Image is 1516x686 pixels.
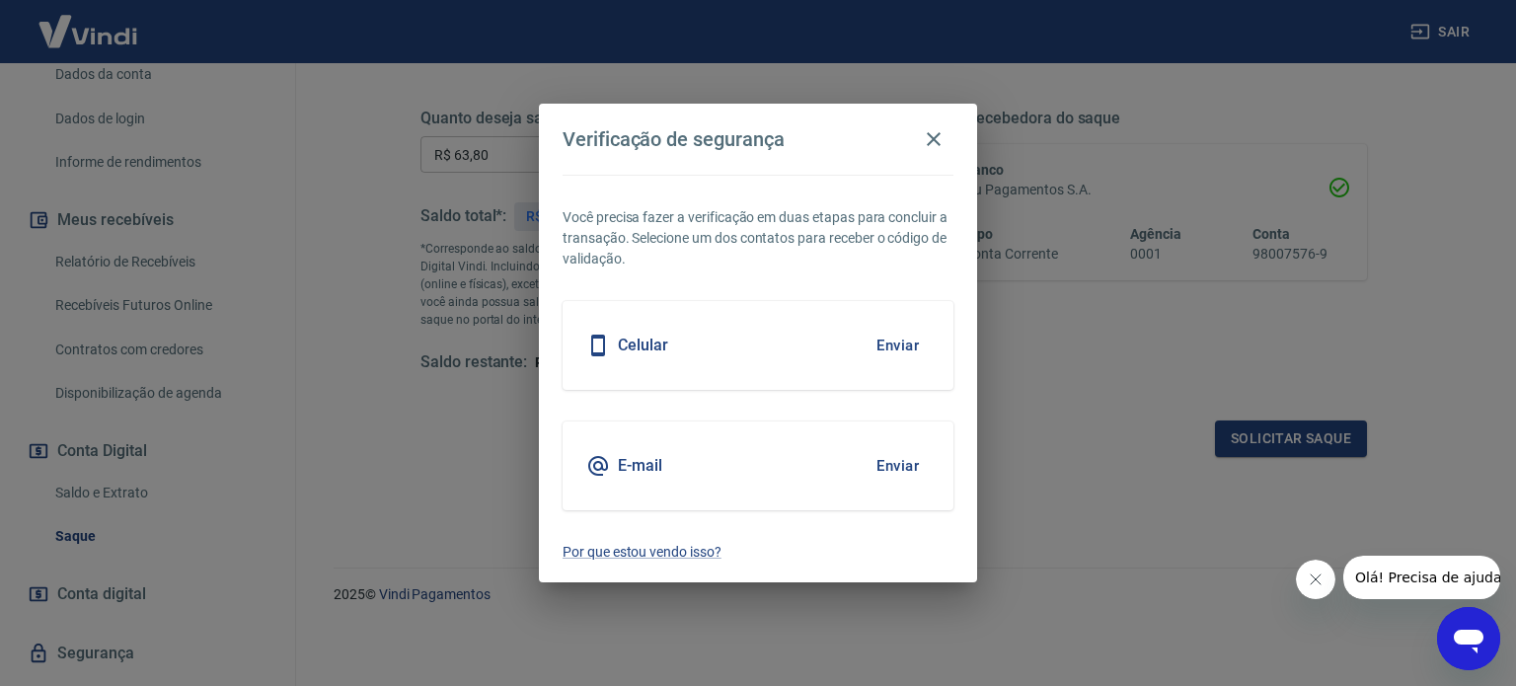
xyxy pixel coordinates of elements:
[1437,607,1500,670] iframe: Botão para abrir a janela de mensagens
[1296,560,1335,599] iframe: Fechar mensagem
[866,445,930,487] button: Enviar
[1343,556,1500,599] iframe: Mensagem da empresa
[563,207,953,269] p: Você precisa fazer a verificação em duas etapas para concluir a transação. Selecione um dos conta...
[618,336,668,355] h5: Celular
[12,14,166,30] span: Olá! Precisa de ajuda?
[563,542,953,563] a: Por que estou vendo isso?
[563,127,785,151] h4: Verificação de segurança
[618,456,662,476] h5: E-mail
[866,325,930,366] button: Enviar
